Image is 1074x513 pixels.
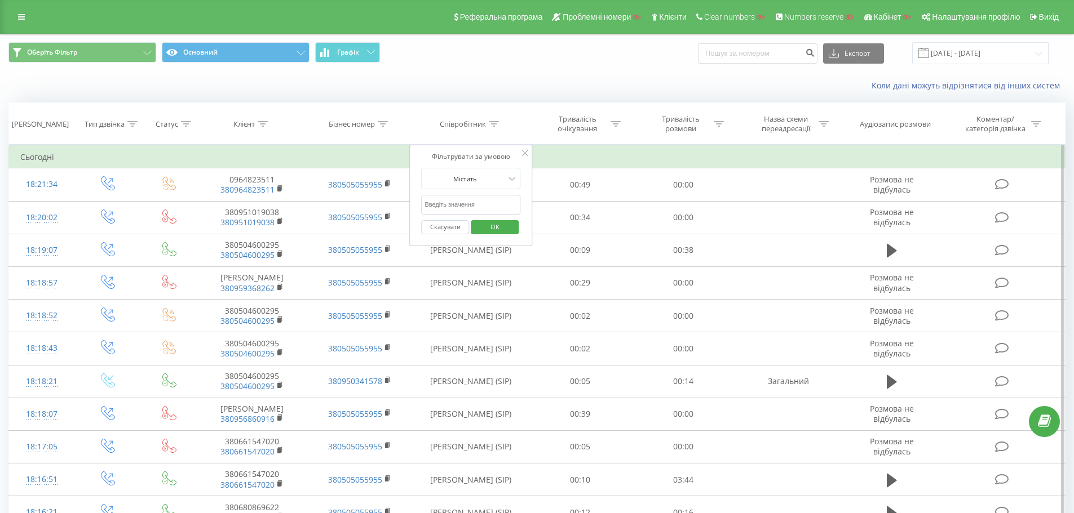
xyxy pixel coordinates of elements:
[962,114,1028,133] div: Коментар/категорія дзвінка
[870,403,914,424] span: Розмова не відбулась
[20,469,64,490] div: 18:16:51
[874,12,901,21] span: Кабінет
[870,338,914,359] span: Розмова не відбулась
[328,310,382,321] a: 380505055955
[220,283,275,293] a: 380959368262
[413,266,529,299] td: [PERSON_NAME] (SIP)
[870,207,914,227] span: Розмова не відбулась
[704,12,755,21] span: Clear numbers
[20,305,64,327] div: 18:18:52
[198,234,306,266] td: 380504600295
[9,146,1066,168] td: Сьогодні
[8,42,156,63] button: Оберіть Фільтр
[421,195,520,215] input: Введіть значення
[823,43,884,64] button: Експорт
[413,234,529,266] td: [PERSON_NAME] (SIP)
[315,42,380,63] button: Графік
[529,300,632,332] td: 00:02
[421,220,469,234] button: Скасувати
[413,332,529,365] td: [PERSON_NAME] (SIP)
[632,201,735,234] td: 00:00
[529,201,632,234] td: 00:34
[220,217,275,227] a: 380951019038
[198,332,306,365] td: 380504600295
[156,119,178,129] div: Статус
[328,343,382,354] a: 380505055955
[220,184,275,195] a: 380964823511
[198,365,306,398] td: 380504600295
[413,398,529,430] td: [PERSON_NAME] (SIP)
[20,239,64,261] div: 18:19:07
[632,463,735,496] td: 03:44
[328,474,382,485] a: 380505055955
[784,12,843,21] span: Numbers reserve
[932,12,1020,21] span: Налаштування профілю
[421,151,520,162] div: Фільтрувати за умовою
[328,277,382,288] a: 380505055955
[220,381,275,391] a: 380504600295
[198,463,306,496] td: 380661547020
[735,365,842,398] td: Загальний
[328,179,382,190] a: 380505055955
[329,119,375,129] div: Бізнес номер
[547,114,608,133] div: Тривалість очікування
[870,436,914,457] span: Розмова не відбулась
[632,430,735,463] td: 00:00
[529,168,632,201] td: 00:49
[632,398,735,430] td: 00:00
[162,42,310,63] button: Основний
[328,212,382,222] a: 380505055955
[20,371,64,392] div: 18:18:21
[20,272,64,294] div: 18:18:57
[198,300,306,332] td: 380504600295
[479,218,511,235] span: OK
[460,12,543,21] span: Реферальна програма
[1039,12,1059,21] span: Вихід
[85,119,125,129] div: Тип дзвінка
[872,80,1066,91] a: Коли дані можуть відрізнятися вiд інших систем
[20,207,64,229] div: 18:20:02
[220,413,275,424] a: 380956860916
[651,114,711,133] div: Тривалість розмови
[632,168,735,201] td: 00:00
[220,348,275,359] a: 380504600295
[198,201,306,234] td: 380951019038
[328,376,382,386] a: 380950341578
[632,365,735,398] td: 00:14
[198,266,306,299] td: [PERSON_NAME]
[529,266,632,299] td: 00:29
[20,337,64,359] div: 18:18:43
[220,249,275,260] a: 380504600295
[328,441,382,452] a: 380505055955
[220,446,275,457] a: 380661547020
[220,479,275,490] a: 380661547020
[563,12,631,21] span: Проблемні номери
[328,244,382,255] a: 380505055955
[529,398,632,430] td: 00:39
[198,398,306,430] td: [PERSON_NAME]
[529,463,632,496] td: 00:10
[698,43,817,64] input: Пошук за номером
[529,332,632,365] td: 00:02
[632,266,735,299] td: 00:00
[870,272,914,293] span: Розмова не відбулась
[198,168,306,201] td: 0964823511
[20,436,64,458] div: 18:17:05
[440,119,486,129] div: Співробітник
[413,463,529,496] td: [PERSON_NAME] (SIP)
[529,365,632,398] td: 00:05
[632,300,735,332] td: 00:00
[870,174,914,195] span: Розмова не відбулась
[198,430,306,463] td: 380661547020
[529,430,632,463] td: 00:05
[220,315,275,326] a: 380504600295
[632,234,735,266] td: 00:38
[755,114,816,133] div: Назва схеми переадресації
[12,119,69,129] div: [PERSON_NAME]
[529,234,632,266] td: 00:09
[413,430,529,463] td: [PERSON_NAME] (SIP)
[659,12,687,21] span: Клієнти
[328,408,382,419] a: 380505055955
[27,48,77,57] span: Оберіть Фільтр
[471,220,519,234] button: OK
